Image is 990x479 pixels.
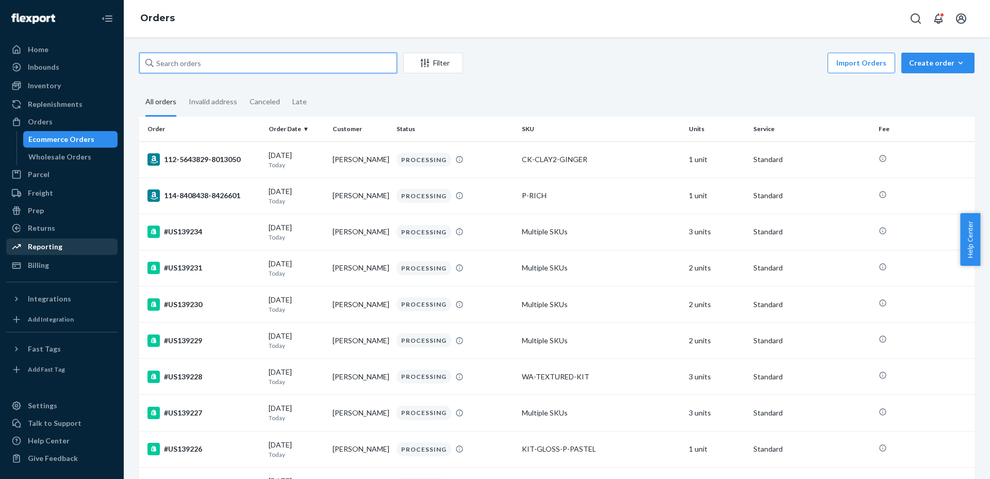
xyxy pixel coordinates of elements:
[269,150,324,169] div: [DATE]
[518,395,685,431] td: Multiple SKUs
[328,431,392,467] td: [PERSON_NAME]
[392,117,518,141] th: Status
[522,154,681,165] div: CK-CLAY2-GINGER
[518,323,685,359] td: Multiple SKUs
[28,344,61,354] div: Fast Tags
[147,298,260,311] div: #US139230
[6,341,118,357] button: Fast Tags
[518,286,685,323] td: Multiple SKUs
[269,377,324,386] p: Today
[328,141,392,178] td: [PERSON_NAME]
[328,214,392,250] td: [PERSON_NAME]
[397,406,451,420] div: PROCESSING
[909,58,967,68] div: Create order
[6,220,118,236] a: Returns
[147,371,260,383] div: #US139228
[28,436,70,446] div: Help Center
[28,260,49,270] div: Billing
[522,190,681,201] div: P-RICH
[685,178,749,214] td: 1 unit
[397,442,451,456] div: PROCESSING
[140,12,175,24] a: Orders
[28,62,59,72] div: Inbounds
[269,186,324,205] div: [DATE]
[269,259,324,278] div: [DATE]
[28,223,55,233] div: Returns
[522,372,681,382] div: WA-TEXTURED-KIT
[269,222,324,242] div: [DATE]
[28,188,53,198] div: Freight
[28,315,74,324] div: Add Integration
[269,403,324,422] div: [DATE]
[518,117,685,141] th: SKU
[269,440,324,459] div: [DATE]
[328,250,392,286] td: [PERSON_NAME]
[874,117,975,141] th: Fee
[6,238,118,255] a: Reporting
[28,81,61,91] div: Inventory
[6,450,118,467] button: Give Feedback
[403,53,463,73] button: Filter
[28,294,71,304] div: Integrations
[905,8,926,29] button: Open Search Box
[685,359,749,395] td: 3 units
[6,166,118,183] a: Parcel
[397,370,451,384] div: PROCESSING
[28,242,62,252] div: Reporting
[132,4,183,34] ol: breadcrumbs
[328,395,392,431] td: [PERSON_NAME]
[28,117,53,127] div: Orders
[753,299,870,310] p: Standard
[6,185,118,201] a: Freight
[397,153,451,167] div: PROCESSING
[749,117,874,141] th: Service
[753,227,870,237] p: Standard
[6,257,118,274] a: Billing
[685,250,749,286] td: 2 units
[28,99,82,109] div: Replenishments
[753,408,870,418] p: Standard
[685,141,749,178] td: 1 unit
[28,418,81,428] div: Talk to Support
[28,134,94,145] div: Ecommerce Orders
[147,226,260,238] div: #US139234
[404,58,463,68] div: Filter
[328,323,392,359] td: [PERSON_NAME]
[6,433,118,449] a: Help Center
[23,149,118,165] a: Wholesale Orders
[685,117,749,141] th: Units
[23,131,118,148] a: Ecommerce Orders
[685,214,749,250] td: 3 units
[753,336,870,346] p: Standard
[6,202,118,219] a: Prep
[960,213,980,266] button: Help Center
[292,88,307,115] div: Late
[28,365,65,374] div: Add Fast Tag
[6,59,118,75] a: Inbounds
[147,153,260,166] div: 112-5643829-8013050
[269,341,324,350] p: Today
[269,331,324,350] div: [DATE]
[928,8,949,29] button: Open notifications
[328,286,392,323] td: [PERSON_NAME]
[147,334,260,347] div: #US139229
[753,190,870,201] p: Standard
[753,372,870,382] p: Standard
[6,291,118,307] button: Integrations
[901,53,975,73] button: Create order
[147,262,260,274] div: #US139231
[397,261,451,275] div: PROCESSING
[11,13,55,24] img: Flexport logo
[753,263,870,273] p: Standard
[269,233,324,242] p: Today
[97,8,118,29] button: Close Navigation
[6,96,118,113] a: Replenishments
[28,44,48,55] div: Home
[139,117,265,141] th: Order
[522,444,681,454] div: KIT-GLOSS-P-PASTEL
[328,359,392,395] td: [PERSON_NAME]
[6,397,118,414] a: Settings
[753,154,870,165] p: Standard
[139,53,397,73] input: Search orders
